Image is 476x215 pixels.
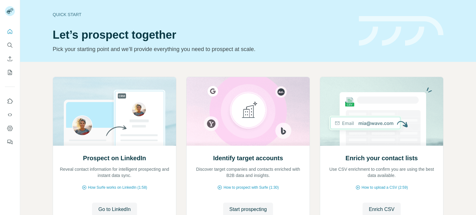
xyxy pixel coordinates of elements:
[359,16,443,46] img: banner
[229,206,267,213] span: Start prospecting
[83,154,146,162] h2: Prospect on LinkedIn
[5,53,15,64] button: Enrich CSV
[53,29,351,41] h1: Let’s prospect together
[5,123,15,134] button: Dashboard
[223,185,279,190] span: How to prospect with Surfe (1:30)
[5,96,15,107] button: Use Surfe on LinkedIn
[5,26,15,37] button: Quick start
[326,166,437,178] p: Use CSV enrichment to confirm you are using the best data available.
[53,11,351,18] div: Quick start
[88,185,147,190] span: How Surfe works on LinkedIn (1:58)
[369,206,394,213] span: Enrich CSV
[186,77,310,146] img: Identify target accounts
[5,40,15,51] button: Search
[362,185,408,190] span: How to upload a CSV (2:59)
[213,154,283,162] h2: Identify target accounts
[53,45,351,54] p: Pick your starting point and we’ll provide everything you need to prospect at scale.
[53,77,176,146] img: Prospect on LinkedIn
[98,206,130,213] span: Go to LinkedIn
[5,67,15,78] button: My lists
[193,166,303,178] p: Discover target companies and contacts enriched with B2B data and insights.
[5,136,15,148] button: Feedback
[59,166,170,178] p: Reveal contact information for intelligent prospecting and instant data sync.
[320,77,443,146] img: Enrich your contact lists
[5,109,15,120] button: Use Surfe API
[346,154,418,162] h2: Enrich your contact lists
